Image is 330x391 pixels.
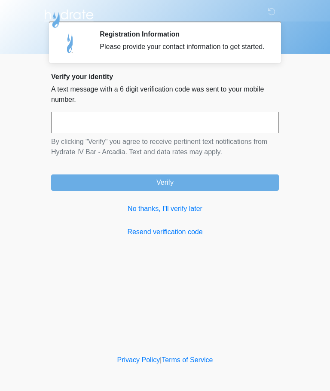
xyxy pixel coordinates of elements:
h2: Verify your identity [51,73,279,81]
a: Privacy Policy [117,356,160,364]
button: Verify [51,174,279,191]
img: Agent Avatar [58,30,83,56]
a: Resend verification code [51,227,279,237]
img: Hydrate IV Bar - Arcadia Logo [43,6,95,28]
a: No thanks, I'll verify later [51,204,279,214]
a: Terms of Service [162,356,213,364]
p: A text message with a 6 digit verification code was sent to your mobile number. [51,84,279,105]
a: | [160,356,162,364]
p: By clicking "Verify" you agree to receive pertinent text notifications from Hydrate IV Bar - Arca... [51,137,279,157]
div: Please provide your contact information to get started. [100,42,266,52]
